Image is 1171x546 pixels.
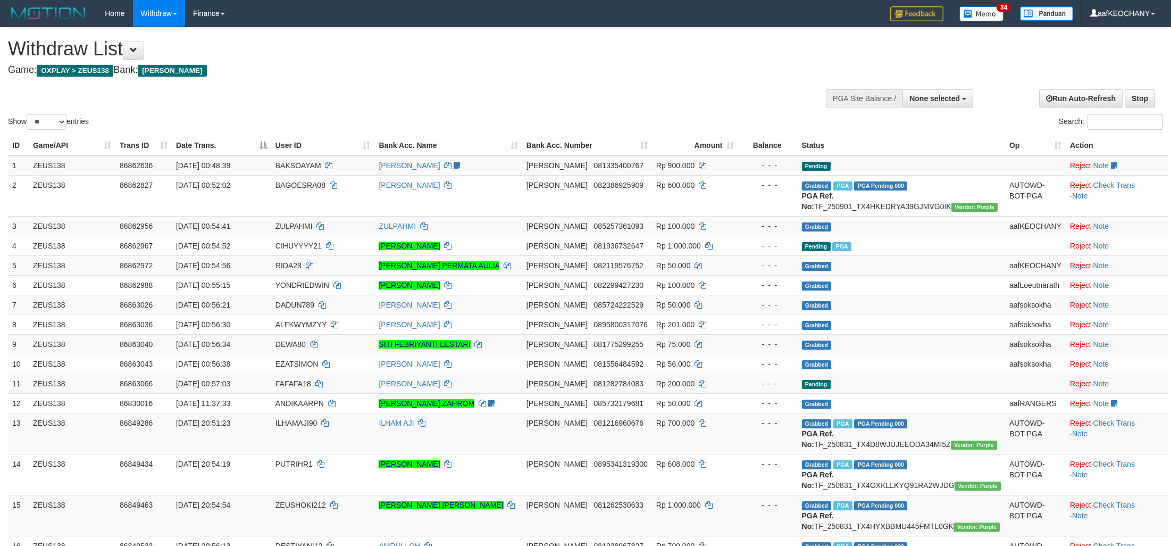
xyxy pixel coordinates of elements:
[1070,340,1091,349] a: Reject
[1093,261,1109,270] a: Note
[594,320,648,329] span: Copy 0895800317076 to clipboard
[29,334,115,354] td: ZEUS138
[890,6,943,21] img: Feedback.jpg
[1066,354,1168,374] td: ·
[594,161,643,170] span: Copy 081335400767 to clipboard
[1005,413,1066,454] td: AUTOWD-BOT-PGA
[959,6,1004,21] img: Button%20Memo.svg
[802,321,832,330] span: Grabbed
[526,301,588,309] span: [PERSON_NAME]
[526,281,588,289] span: [PERSON_NAME]
[271,136,375,155] th: User ID: activate to sort column ascending
[526,261,588,270] span: [PERSON_NAME]
[275,419,317,427] span: ILHAMAJI90
[1070,360,1091,368] a: Reject
[526,399,588,408] span: [PERSON_NAME]
[120,320,153,329] span: 86863036
[833,419,852,428] span: Marked by aafRornrotha
[1070,379,1091,388] a: Reject
[594,261,643,270] span: Copy 082119576752 to clipboard
[742,260,793,271] div: - - -
[656,340,691,349] span: Rp 75.000
[742,500,793,510] div: - - -
[594,222,643,230] span: Copy 085257361093 to clipboard
[802,400,832,409] span: Grabbed
[833,460,852,469] span: Marked by aafRornrotha
[594,181,643,189] span: Copy 082386925909 to clipboard
[379,340,470,349] a: SITI FEBRIYANTI LESTARI
[1005,454,1066,495] td: AUTOWD-BOT-PGA
[951,203,998,212] span: Vendor URL: https://trx4.1velocity.biz
[29,413,115,454] td: ZEUS138
[379,360,440,368] a: [PERSON_NAME]
[526,161,588,170] span: [PERSON_NAME]
[656,460,695,468] span: Rp 608.000
[526,222,588,230] span: [PERSON_NAME]
[379,399,474,408] a: [PERSON_NAME] ZAHROM
[176,399,230,408] span: [DATE] 11:37:33
[738,136,797,155] th: Balance
[1093,320,1109,329] a: Note
[8,295,29,315] td: 7
[379,460,440,468] a: [PERSON_NAME]
[27,114,66,130] select: Showentries
[742,398,793,409] div: - - -
[833,181,852,191] span: Marked by aafchomsokheang
[1020,6,1073,21] img: panduan.png
[176,419,230,427] span: [DATE] 20:51:23
[176,360,230,368] span: [DATE] 00:56:38
[8,236,29,255] td: 4
[29,374,115,393] td: ZEUS138
[1093,181,1135,189] a: Check Trans
[832,242,851,251] span: Marked by aafchomsokheang
[594,281,643,289] span: Copy 082299427230 to clipboard
[29,255,115,275] td: ZEUS138
[802,341,832,350] span: Grabbed
[1072,429,1088,438] a: Note
[802,301,832,310] span: Grabbed
[275,460,313,468] span: PUTRIHR1
[526,501,588,509] span: [PERSON_NAME]
[594,501,643,509] span: Copy 081262530633 to clipboard
[275,261,302,270] span: RIDA28
[1070,161,1091,170] a: Reject
[854,501,907,510] span: PGA Pending
[526,340,588,349] span: [PERSON_NAME]
[798,175,1005,216] td: TF_250901_TX4HKEDRYA39GJMVG0IK
[594,360,643,368] span: Copy 081556484592 to clipboard
[1066,136,1168,155] th: Action
[1093,281,1109,289] a: Note
[802,511,834,531] b: PGA Ref. No:
[8,216,29,236] td: 3
[656,281,695,289] span: Rp 100.000
[1066,454,1168,495] td: · ·
[1070,261,1091,270] a: Reject
[798,454,1005,495] td: TF_250831_TX4OXKLLKYQ91RA2WJDG
[379,301,440,309] a: [PERSON_NAME]
[8,65,770,76] h4: Game: Bank:
[8,38,770,60] h1: Withdraw List
[594,379,643,388] span: Copy 081282784083 to clipboard
[1005,216,1066,236] td: aafKEOCHANY
[176,281,230,289] span: [DATE] 00:55:15
[120,261,153,270] span: 86862972
[379,419,414,427] a: ILHAM AJI
[1066,374,1168,393] td: ·
[594,419,643,427] span: Copy 081216960676 to clipboard
[1093,242,1109,250] a: Note
[1005,136,1066,155] th: Op: activate to sort column ascending
[742,339,793,350] div: - - -
[176,320,230,329] span: [DATE] 00:56:30
[29,155,115,176] td: ZEUS138
[1125,89,1155,107] a: Stop
[120,419,153,427] span: 86849286
[8,114,89,130] label: Show entries
[594,242,643,250] span: Copy 081936732647 to clipboard
[8,413,29,454] td: 13
[1066,393,1168,413] td: ·
[275,181,325,189] span: BAGOESRA08
[115,136,172,155] th: Trans ID: activate to sort column ascending
[275,379,311,388] span: FAFAFA18
[854,460,907,469] span: PGA Pending
[176,222,230,230] span: [DATE] 00:54:41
